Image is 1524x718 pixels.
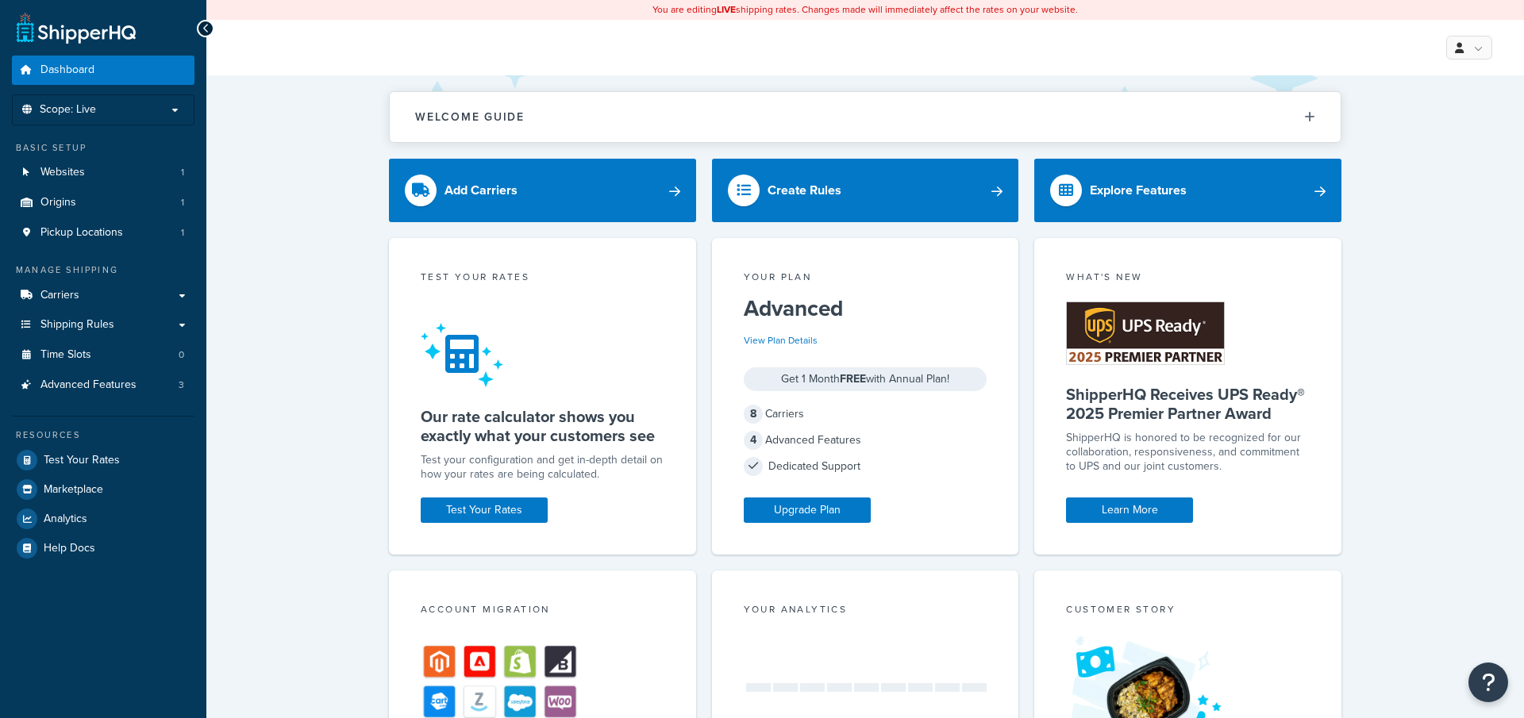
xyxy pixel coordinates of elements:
[181,166,184,179] span: 1
[744,405,763,424] span: 8
[744,296,987,321] h5: Advanced
[12,188,194,217] li: Origins
[390,92,1341,142] button: Welcome Guide
[12,340,194,370] a: Time Slots0
[12,218,194,248] a: Pickup Locations1
[744,367,987,391] div: Get 1 Month with Annual Plan!
[12,310,194,340] a: Shipping Rules
[44,542,95,555] span: Help Docs
[744,403,987,425] div: Carriers
[12,218,194,248] li: Pickup Locations
[421,270,664,288] div: Test your rates
[1066,431,1310,474] p: ShipperHQ is honored to be recognized for our collaboration, responsiveness, and commitment to UP...
[421,602,664,620] div: Account Migration
[12,281,194,310] a: Carriers
[12,371,194,400] li: Advanced Features
[12,475,194,504] a: Marketplace
[744,333,818,347] a: View Plan Details
[40,318,114,332] span: Shipping Rules
[12,371,194,400] a: Advanced Features3
[40,196,76,209] span: Origins
[712,159,1019,222] a: Create Rules
[421,497,548,523] a: Test Your Rates
[744,455,987,478] div: Dedicated Support
[744,602,987,620] div: Your Analytics
[840,371,866,387] strong: FREE
[744,270,987,288] div: Your Plan
[44,483,103,497] span: Marketplace
[40,103,96,117] span: Scope: Live
[181,196,184,209] span: 1
[12,263,194,277] div: Manage Shipping
[389,159,696,222] a: Add Carriers
[40,166,85,179] span: Websites
[40,289,79,302] span: Carriers
[1066,385,1310,423] h5: ShipperHQ Receives UPS Ready® 2025 Premier Partner Award
[1090,179,1187,202] div: Explore Features
[12,158,194,187] a: Websites1
[40,348,91,362] span: Time Slots
[421,407,664,445] h5: Our rate calculator shows you exactly what your customers see
[40,63,94,77] span: Dashboard
[1066,497,1193,523] a: Learn More
[744,497,871,523] a: Upgrade Plan
[744,431,763,450] span: 4
[12,534,194,562] a: Help Docs
[415,111,525,123] h2: Welcome Guide
[40,378,137,392] span: Advanced Features
[444,179,518,202] div: Add Carriers
[12,56,194,85] a: Dashboard
[12,141,194,155] div: Basic Setup
[744,429,987,451] div: Advanced Features
[1468,662,1508,702] button: Open Resource Center
[44,454,120,467] span: Test Your Rates
[768,179,841,202] div: Create Rules
[12,158,194,187] li: Websites
[12,428,194,442] div: Resources
[1066,270,1310,288] div: What's New
[12,340,194,370] li: Time Slots
[181,226,184,240] span: 1
[717,2,736,17] b: LIVE
[179,348,184,362] span: 0
[12,505,194,533] a: Analytics
[44,513,87,526] span: Analytics
[12,188,194,217] a: Origins1
[421,453,664,482] div: Test your configuration and get in-depth detail on how your rates are being calculated.
[12,446,194,474] a: Test Your Rates
[40,226,123,240] span: Pickup Locations
[179,378,184,392] span: 3
[1034,159,1341,222] a: Explore Features
[1066,602,1310,620] div: Customer Story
